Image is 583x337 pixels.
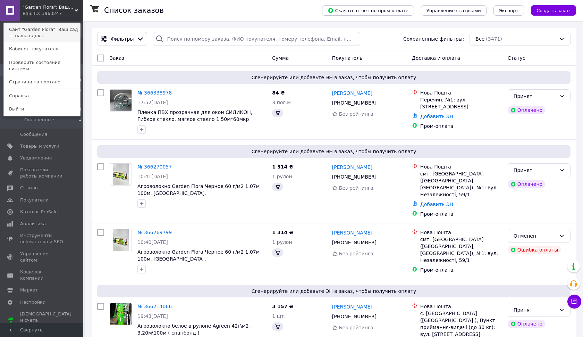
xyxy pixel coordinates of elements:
a: Справка [4,89,80,102]
div: смт. [GEOGRAPHIC_DATA] ([GEOGRAPHIC_DATA], [GEOGRAPHIC_DATA]), №1: вул. Незалежності, 59/1 [420,236,502,264]
div: Оплачено [508,106,545,114]
span: Маркет [20,287,38,293]
span: Без рейтинга [339,251,373,256]
div: Принят [514,166,556,174]
span: Настройки [20,299,45,305]
button: Скачать отчет по пром-оплате [322,5,414,16]
span: Управление сайтом [20,251,64,263]
span: 1 рулон [272,239,292,245]
span: Экспорт [499,8,518,13]
a: Пленка ПВХ прозрачная для окон СИЛИКОН, Гибкое стекло, мягкое стекло 1.50м*60мкр [GEOGRAPHIC_DATA] [137,109,252,129]
div: Оплачено [508,180,545,188]
img: Фото товару [110,303,132,325]
div: Пром-оплата [420,266,502,273]
span: 10:40[DATE] [137,239,168,245]
a: Фото товару [110,229,132,251]
span: Заказ [110,55,124,61]
div: Ошибка оплаты [508,246,561,254]
a: Кабинет покупателя [4,42,80,56]
span: Сгенерируйте или добавьте ЭН в заказ, чтобы получить оплату [100,288,568,295]
a: [PERSON_NAME] [332,90,372,97]
button: Экспорт [493,5,524,16]
span: Сообщения [20,131,47,138]
a: Проверить состояние системы [4,56,80,75]
a: Фото товару [110,163,132,186]
span: Покупатели [20,197,49,203]
div: [PHONE_NUMBER] [331,98,378,108]
div: Оплачено [508,320,545,328]
span: Товары и услуги [20,143,59,149]
span: Доставка и оплата [412,55,460,61]
div: Нова Пошта [420,229,502,236]
a: Создать заказ [524,7,576,13]
button: Создать заказ [531,5,576,16]
a: № 366269799 [137,230,172,235]
a: Агроволокно белое в рулоне Agreen 42г\м2 - 3.20м\100м ( спанбонд ) [137,323,252,336]
a: № 366270057 [137,164,172,170]
a: Сайт "Garden Flora": Ваш сад — наша вдох... [4,23,80,42]
span: 3 157 ₴ [272,304,293,309]
h1: Список заказов [104,6,164,15]
div: [PHONE_NUMBER] [331,172,378,182]
div: Отменен [514,232,556,240]
div: Ваш ID: 3963247 [23,10,52,17]
input: Поиск по номеру заказа, ФИО покупателя, номеру телефона, Email, номеру накладной [153,32,360,46]
span: Покупатель [332,55,363,61]
div: [PHONE_NUMBER] [331,312,378,321]
div: Нова Пошта [420,303,502,310]
div: Нова Пошта [420,89,502,96]
span: 1 шт. [272,313,286,319]
span: [DEMOGRAPHIC_DATA] и счета [20,311,71,330]
span: Без рейтинга [339,111,373,117]
span: 10:41[DATE] [137,174,168,179]
span: Уведомления [20,155,52,161]
div: смт. [GEOGRAPHIC_DATA] ([GEOGRAPHIC_DATA], [GEOGRAPHIC_DATA]), №1: вул. Незалежності, 59/1 [420,170,502,198]
a: Агроволокно Garden Flora Черное 60 г/м2 1.07м 100м. [GEOGRAPHIC_DATA]. [137,183,260,196]
span: "Garden Flora": Ваш сад — наша вдохновенная забота! [23,4,75,10]
a: [PERSON_NAME] [332,229,372,236]
a: Выйти [4,102,80,116]
a: Страница на портале [4,75,80,89]
a: [PERSON_NAME] [332,164,372,171]
span: Каталог ProSale [20,209,58,215]
span: Без рейтинга [339,325,373,330]
span: Статус [508,55,525,61]
span: Сгенерируйте или добавьте ЭН в заказ, чтобы получить оплату [100,148,568,155]
a: № 366214066 [137,304,172,309]
a: Агроволокно Garden Flora Черное 60 г/м2 1.07м 100м. [GEOGRAPHIC_DATA]. [137,249,260,262]
span: Сохраненные фильтры: [403,35,464,42]
div: [PHONE_NUMBER] [331,238,378,247]
a: [PERSON_NAME] [332,303,372,310]
a: Добавить ЭН [420,202,453,207]
div: Перечин, №1: вул. [STREET_ADDRESS] [420,96,502,110]
span: 1 рулон [272,174,292,179]
span: Показатели работы компании [20,167,64,179]
div: Нова Пошта [420,163,502,170]
span: 1 314 ₴ [272,164,293,170]
span: Все [475,35,484,42]
span: 84 ₴ [272,90,285,96]
span: Оплаченные [24,117,54,123]
span: Сумма [272,55,289,61]
img: Фото товару [113,164,129,185]
img: Фото товару [113,229,129,251]
span: Создать заказ [536,8,571,13]
span: 19:43[DATE] [137,313,168,319]
button: Чат с покупателем [567,295,581,309]
button: Управление статусами [421,5,487,16]
span: Инструменты вебмастера и SEO [20,232,64,245]
a: № 366338978 [137,90,172,96]
span: Фильтры [111,35,134,42]
span: Отзывы [20,185,39,191]
span: 1 314 ₴ [272,230,293,235]
span: 3 пог.м [272,100,290,105]
span: Сгенерируйте или добавьте ЭН в заказ, чтобы получить оплату [100,74,568,81]
div: Пром-оплата [420,211,502,217]
span: Управление статусами [426,8,481,13]
span: Кошелек компании [20,269,64,281]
